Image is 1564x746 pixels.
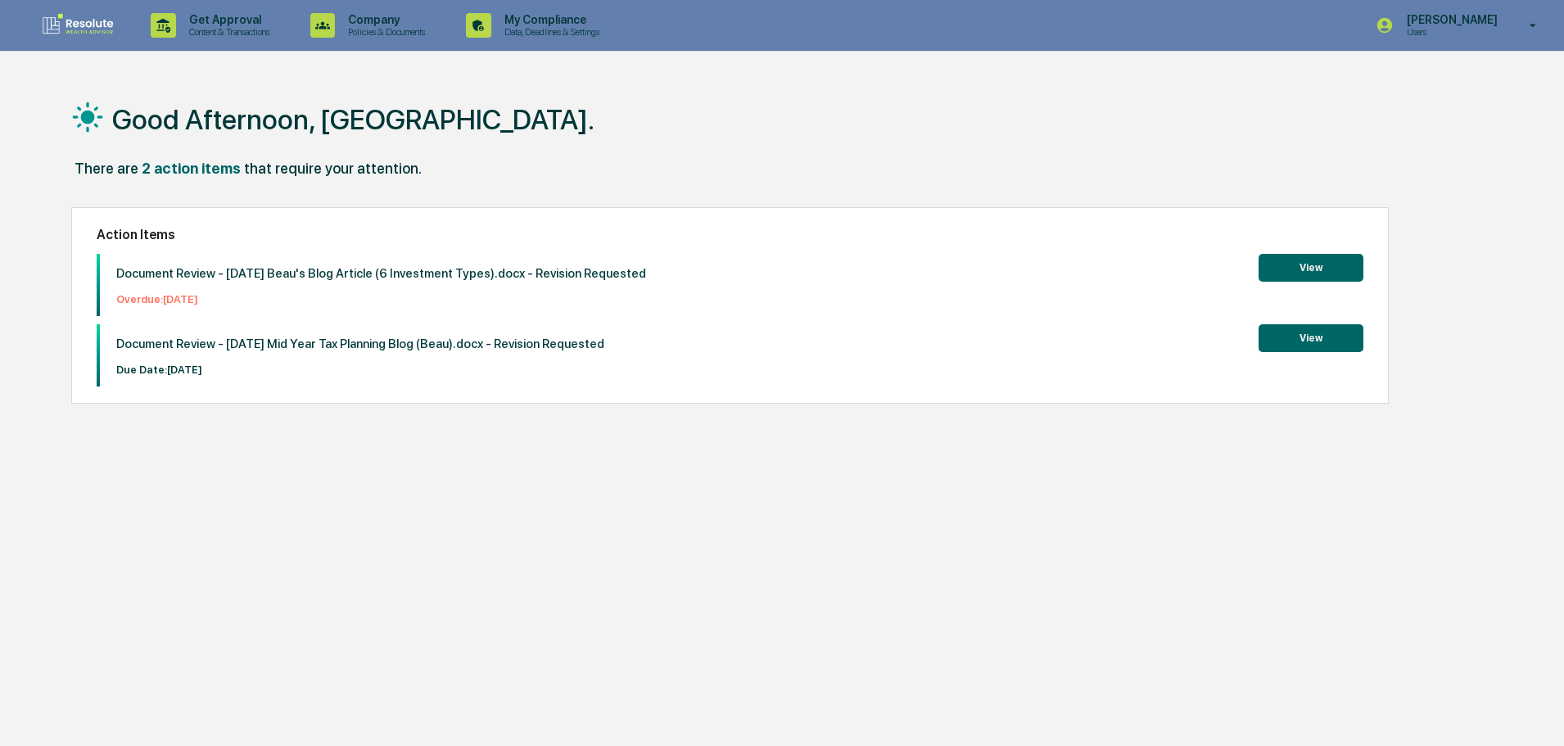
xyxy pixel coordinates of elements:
[176,13,278,26] p: Get Approval
[335,26,433,38] p: Policies & Documents
[1394,13,1506,26] p: [PERSON_NAME]
[39,12,118,38] img: logo
[75,160,138,177] div: There are
[112,103,594,136] h1: Good Afternoon, [GEOGRAPHIC_DATA].
[1259,329,1363,345] a: View
[116,364,604,376] p: Due Date: [DATE]
[335,13,433,26] p: Company
[97,227,1363,242] h2: Action Items
[1259,324,1363,352] button: View
[491,13,608,26] p: My Compliance
[116,266,646,281] p: Document Review - [DATE] Beau's Blog Article (6 Investment Types).docx - Revision Requested
[116,293,646,305] p: Overdue: [DATE]
[244,160,422,177] div: that require your attention.
[142,160,241,177] div: 2 action items
[491,26,608,38] p: Data, Deadlines & Settings
[1259,254,1363,282] button: View
[1394,26,1506,38] p: Users
[176,26,278,38] p: Content & Transactions
[116,337,604,351] p: Document Review - [DATE] Mid Year Tax Planning Blog (Beau).docx - Revision Requested
[1259,259,1363,274] a: View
